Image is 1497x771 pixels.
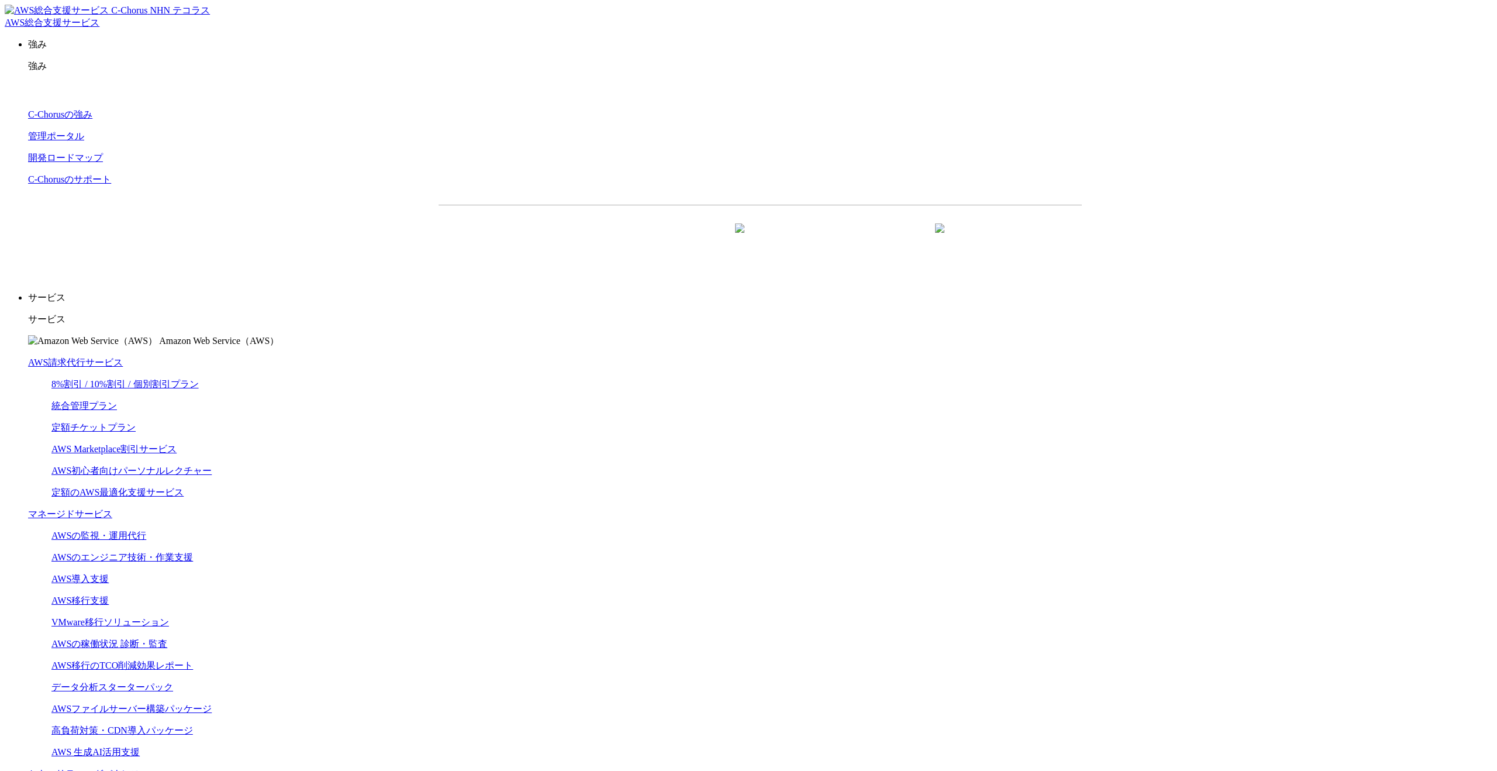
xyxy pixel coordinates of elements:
a: AWSの監視・運用代行 [51,531,146,541]
a: AWS移行のTCO削減効果レポート [51,660,193,670]
a: C-Chorusのサポート [28,174,111,184]
a: AWSのエンジニア技術・作業支援 [51,552,193,562]
a: AWS初心者向けパーソナルレクチャー [51,466,212,476]
a: AWS 生成AI活用支援 [51,747,140,757]
a: 開発ロードマップ [28,153,103,163]
a: 管理ポータル [28,131,84,141]
p: 強み [28,60,1492,73]
a: AWSファイルサーバー構築パッケージ [51,704,212,714]
a: 定額のAWS最適化支援サービス [51,487,184,497]
span: Amazon Web Service（AWS） [159,336,279,346]
p: サービス [28,292,1492,304]
a: AWS総合支援サービス C-Chorus NHN テコラスAWS総合支援サービス [5,5,210,27]
a: AWS Marketplace割引サービス [51,444,177,454]
a: 統合管理プラン [51,401,117,411]
a: C-Chorusの強み [28,109,92,119]
a: まずは相談する [766,224,954,253]
a: AWS導入支援 [51,574,109,584]
a: 高負荷対策・CDN導入パッケージ [51,725,193,735]
a: AWS請求代行サービス [28,357,123,367]
a: VMware移行ソリューション [51,617,169,627]
a: 定額チケットプラン [51,422,136,432]
img: 矢印 [735,223,744,254]
img: 矢印 [935,223,944,254]
a: 資料を請求する [566,224,754,253]
p: 強み [28,39,1492,51]
a: AWSの稼働状況 診断・監査 [51,639,167,649]
img: AWS総合支援サービス C-Chorus [5,5,148,17]
img: Amazon Web Service（AWS） [28,335,157,347]
p: サービス [28,314,1492,326]
a: 8%割引 / 10%割引 / 個別割引プラン [51,379,199,389]
a: AWS移行支援 [51,596,109,605]
a: データ分析スターターパック [51,682,173,692]
a: マネージドサービス [28,509,112,519]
